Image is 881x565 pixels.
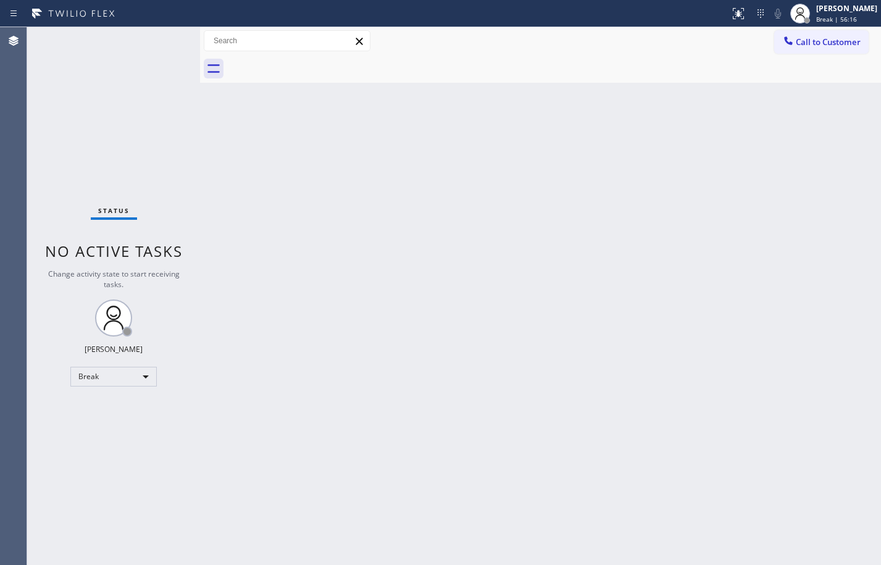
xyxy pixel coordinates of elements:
div: Break [70,367,157,387]
input: Search [204,31,370,51]
span: Break | 56:16 [816,15,857,23]
button: Call to Customer [774,30,869,54]
div: [PERSON_NAME] [85,344,143,354]
span: Status [98,206,130,215]
div: [PERSON_NAME] [816,3,877,14]
span: No active tasks [45,241,183,261]
span: Call to Customer [796,36,861,48]
span: Change activity state to start receiving tasks. [48,269,180,290]
button: Mute [769,5,787,22]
